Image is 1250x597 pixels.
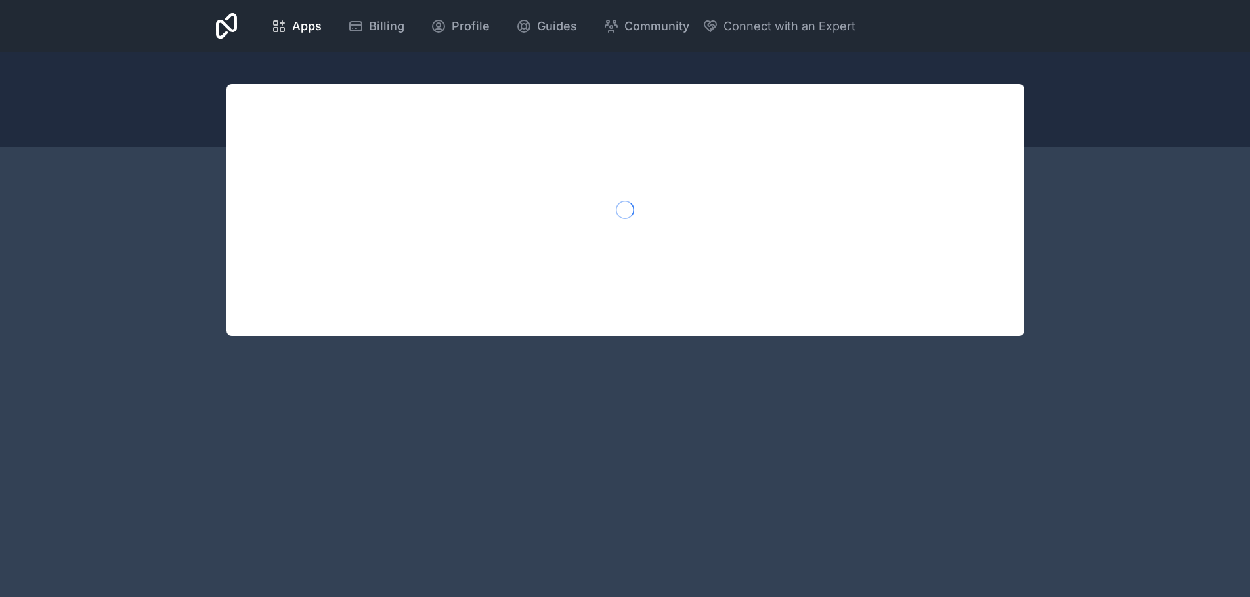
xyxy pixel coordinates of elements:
span: Connect with an Expert [723,17,855,35]
span: Apps [292,17,322,35]
a: Community [593,12,700,41]
a: Guides [506,12,588,41]
span: Billing [369,17,404,35]
a: Apps [261,12,332,41]
span: Community [624,17,689,35]
span: Profile [452,17,490,35]
a: Billing [337,12,415,41]
span: Guides [537,17,577,35]
button: Connect with an Expert [702,17,855,35]
a: Profile [420,12,500,41]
